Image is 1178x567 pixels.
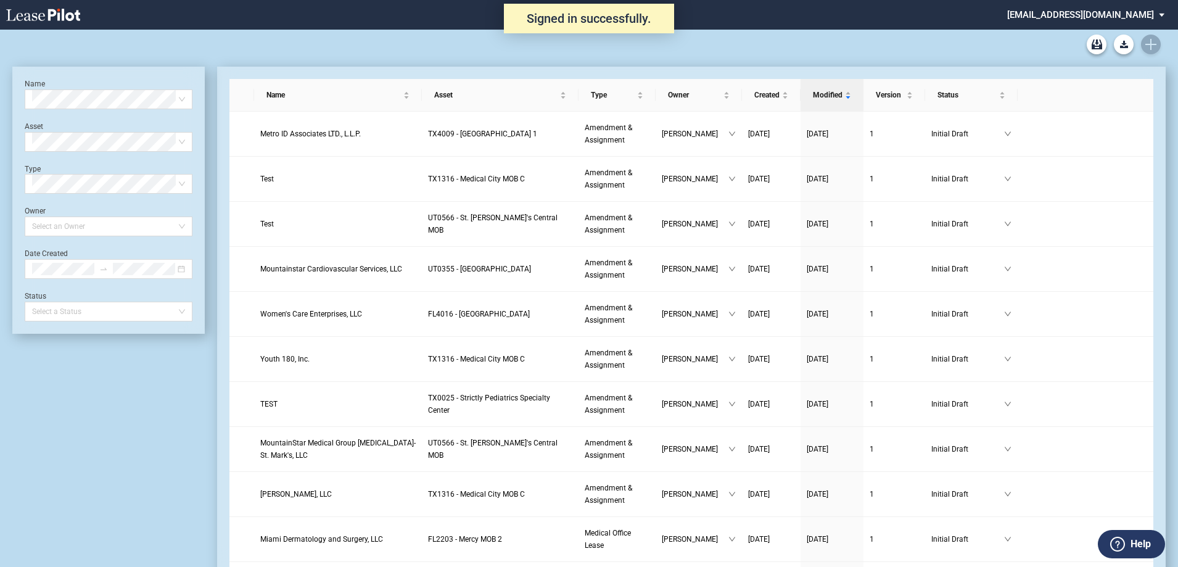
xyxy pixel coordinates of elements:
span: [PERSON_NAME] [662,308,728,320]
a: UT0566 - St. [PERSON_NAME]'s Central MOB [428,437,572,461]
span: down [1004,130,1011,138]
span: Medical Office Lease [585,529,631,550]
span: down [728,536,736,543]
label: Owner [25,207,46,215]
a: Amendment & Assignment [585,347,649,371]
span: Mountainstar Cardiovascular Services, LLC [260,265,402,273]
a: [DATE] [748,308,794,320]
span: down [1004,220,1011,228]
a: TX1316 - Medical City MOB C [428,488,572,500]
span: Initial Draft [931,308,1004,320]
span: Owner [668,89,721,101]
a: 1 [870,533,919,545]
span: down [1004,400,1011,408]
a: TX4009 - [GEOGRAPHIC_DATA] 1 [428,128,572,140]
span: [PERSON_NAME] [662,353,728,365]
span: Amendment & Assignment [585,259,632,279]
span: Amendment & Assignment [585,213,632,234]
span: [DATE] [807,355,828,363]
span: Name [266,89,402,101]
a: 1 [870,488,919,500]
a: TX1316 - Medical City MOB C [428,353,572,365]
button: Download Blank Form [1114,35,1134,54]
span: Youth 180, Inc. [260,355,310,363]
a: Miami Dermatology and Surgery, LLC [260,533,416,545]
span: Sammie Lee, LLC [260,490,332,499]
a: [DATE] [807,218,857,230]
a: [DATE] [807,443,857,455]
a: [DATE] [748,263,794,275]
span: Status [937,89,997,101]
span: TEST [260,400,278,408]
span: swap-right [99,265,108,273]
span: down [1004,490,1011,498]
a: [DATE] [807,353,857,365]
span: [PERSON_NAME] [662,443,728,455]
span: [DATE] [807,175,828,183]
span: [PERSON_NAME] [662,488,728,500]
span: down [728,310,736,318]
span: Metro ID Associates LTD., L.L.P. [260,130,361,138]
span: UT0566 - St. Mark's Central MOB [428,213,558,234]
span: [PERSON_NAME] [662,398,728,410]
span: down [728,220,736,228]
th: Version [863,79,925,112]
span: Initial Draft [931,263,1004,275]
span: 1 [870,490,874,499]
span: Miami Dermatology and Surgery, LLC [260,535,383,544]
span: to [99,265,108,273]
label: Type [25,165,41,173]
span: Amendment & Assignment [585,439,632,460]
label: Date Created [25,249,68,258]
span: Initial Draft [931,488,1004,500]
a: Archive [1087,35,1106,54]
span: Type [591,89,635,101]
span: UT0566 - St. Mark's Central MOB [428,439,558,460]
a: [DATE] [748,533,794,545]
span: Version [876,89,904,101]
span: TX1316 - Medical City MOB C [428,175,525,183]
a: Mountainstar Cardiovascular Services, LLC [260,263,416,275]
span: 1 [870,535,874,544]
span: [PERSON_NAME] [662,128,728,140]
a: 1 [870,128,919,140]
md-menu: Download Blank Form List [1110,35,1137,54]
span: Initial Draft [931,218,1004,230]
th: Created [742,79,801,112]
span: Asset [434,89,558,101]
button: Help [1098,530,1165,558]
a: Test [260,218,416,230]
span: TX1316 - Medical City MOB C [428,355,525,363]
a: MountainStar Medical Group [MEDICAL_DATA]-St. Mark's, LLC [260,437,416,461]
span: [PERSON_NAME] [662,218,728,230]
span: down [728,265,736,273]
span: [PERSON_NAME] [662,263,728,275]
a: UT0566 - St. [PERSON_NAME]'s Central MOB [428,212,572,236]
span: down [1004,536,1011,543]
span: Initial Draft [931,398,1004,410]
a: [DATE] [748,353,794,365]
a: TX0025 - Strictly Pediatrics Specialty Center [428,392,572,416]
a: Amendment & Assignment [585,257,649,281]
span: down [728,130,736,138]
a: [DATE] [748,398,794,410]
a: 1 [870,218,919,230]
span: [DATE] [748,445,770,453]
span: [DATE] [748,265,770,273]
a: Amendment & Assignment [585,392,649,416]
span: down [728,355,736,363]
span: Amendment & Assignment [585,123,632,144]
a: Metro ID Associates LTD., L.L.P. [260,128,416,140]
a: UT0355 - [GEOGRAPHIC_DATA] [428,263,572,275]
span: 1 [870,175,874,183]
a: [DATE] [748,173,794,185]
span: Initial Draft [931,173,1004,185]
a: 1 [870,263,919,275]
span: down [1004,310,1011,318]
span: Amendment & Assignment [585,349,632,370]
a: TX1316 - Medical City MOB C [428,173,572,185]
span: [DATE] [807,490,828,499]
a: [DATE] [807,173,857,185]
span: [PERSON_NAME] [662,173,728,185]
span: Initial Draft [931,128,1004,140]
